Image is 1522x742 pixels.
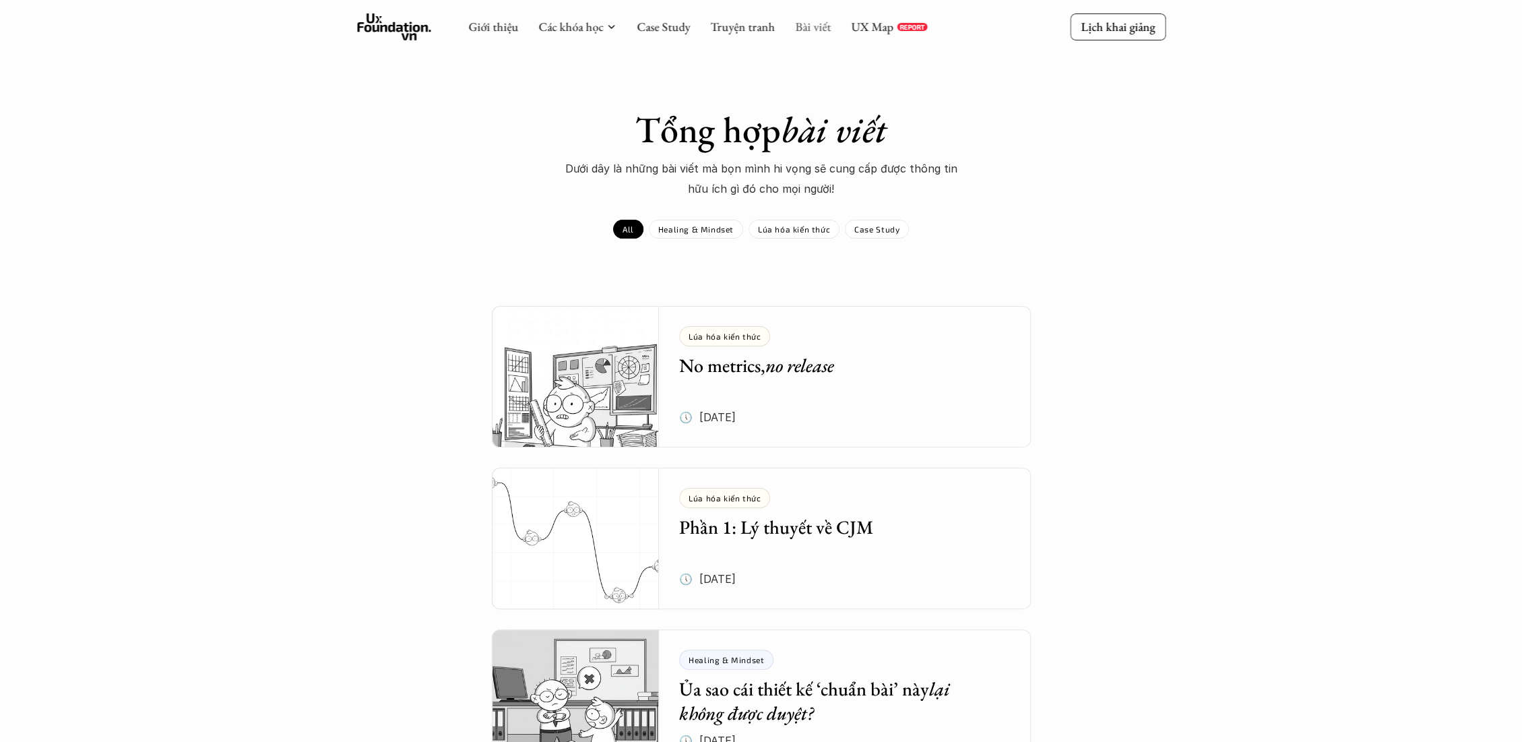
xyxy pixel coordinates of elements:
[899,23,924,31] p: REPORT
[637,19,690,34] a: Case Study
[623,224,634,234] p: All
[679,515,990,539] h5: Phần 1: Lý thuyết về CJM
[710,19,775,34] a: Truyện tranh
[1070,13,1166,40] a: Lịch khai giảng
[679,677,990,726] h5: Ủa sao cái thiết kế ‘chuẩn bài’ này
[679,353,990,377] h5: No metrics,
[1081,19,1155,34] p: Lịch khai giảng
[679,677,954,725] em: lại không được duyệt?
[765,353,834,377] em: no release
[845,220,909,239] a: Case Study
[758,224,830,234] p: Lúa hóa kiến thức
[492,306,1031,447] a: Lúa hóa kiến thứcNo metrics,no release🕔 [DATE]
[689,332,761,341] p: Lúa hóa kiến thức
[851,19,893,34] a: UX Map
[679,407,736,427] p: 🕔 [DATE]
[468,19,518,34] a: Giới thiệu
[689,493,761,503] p: Lúa hóa kiến thức
[749,220,839,239] a: Lúa hóa kiến thức
[492,468,1031,609] a: Lúa hóa kiến thứcPhần 1: Lý thuyết về CJM🕔 [DATE]
[689,655,764,664] p: Healing & Mindset
[854,224,899,234] p: Case Study
[559,158,963,199] p: Dưới dây là những bài viết mà bọn mình hi vọng sẽ cung cấp được thông tin hữu ích gì đó cho mọi n...
[649,220,743,239] a: Healing & Mindset
[538,19,603,34] a: Các khóa học
[897,23,927,31] a: REPORT
[658,224,734,234] p: Healing & Mindset
[679,569,736,589] p: 🕔 [DATE]
[526,108,997,152] h1: Tổng hợp
[795,19,831,34] a: Bài viết
[781,106,887,153] em: bài viết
